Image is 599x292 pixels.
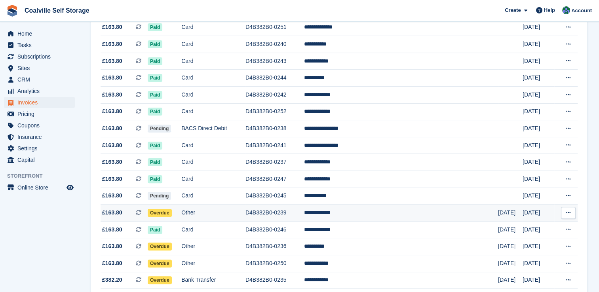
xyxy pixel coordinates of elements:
td: Other [181,255,245,272]
span: Help [544,6,555,14]
td: D4B382B0-0252 [245,103,304,120]
td: [DATE] [523,53,554,70]
a: menu [4,63,75,74]
td: Card [181,188,245,205]
span: Coupons [17,120,65,131]
td: D4B382B0-0242 [245,87,304,104]
span: Sites [17,63,65,74]
span: Online Store [17,182,65,193]
td: [DATE] [523,154,554,171]
span: Paid [148,158,162,166]
span: Overdue [148,276,172,284]
span: CRM [17,74,65,85]
td: Card [181,53,245,70]
td: D4B382B0-0238 [245,120,304,137]
td: [DATE] [523,120,554,137]
span: Account [571,7,592,15]
td: Bank Transfer [181,272,245,289]
span: £163.80 [102,124,122,133]
a: menu [4,85,75,97]
a: menu [4,131,75,142]
td: Card [181,154,245,171]
span: Pending [148,125,171,133]
td: D4B382B0-0239 [245,205,304,222]
a: menu [4,97,75,108]
span: £163.80 [102,23,122,31]
span: £163.80 [102,141,122,150]
span: £163.80 [102,57,122,65]
span: Paid [148,91,162,99]
td: Card [181,19,245,36]
span: £163.80 [102,40,122,48]
td: D4B382B0-0244 [245,70,304,87]
td: [DATE] [523,272,554,289]
td: [DATE] [498,255,523,272]
span: £382.20 [102,276,122,284]
span: Paid [148,226,162,234]
td: D4B382B0-0235 [245,272,304,289]
span: Analytics [17,85,65,97]
span: £163.80 [102,158,122,166]
span: Paid [148,40,162,48]
td: Other [181,205,245,222]
td: [DATE] [523,188,554,205]
td: [DATE] [523,221,554,238]
td: Card [181,36,245,53]
span: Paid [148,57,162,65]
td: [DATE] [498,272,523,289]
span: Paid [148,74,162,82]
td: [DATE] [523,238,554,255]
a: menu [4,143,75,154]
td: Card [181,221,245,238]
a: menu [4,51,75,62]
a: menu [4,28,75,39]
td: Other [181,238,245,255]
a: Coalville Self Storage [21,4,93,17]
td: [DATE] [498,205,523,222]
td: [DATE] [523,103,554,120]
span: £163.80 [102,74,122,82]
td: D4B382B0-0250 [245,255,304,272]
td: [DATE] [523,137,554,154]
span: Paid [148,23,162,31]
span: Overdue [148,243,172,250]
span: Create [505,6,521,14]
td: [DATE] [523,19,554,36]
span: £163.80 [102,259,122,267]
span: Tasks [17,40,65,51]
a: menu [4,74,75,85]
td: Card [181,171,245,188]
span: Capital [17,154,65,165]
span: Storefront [7,172,79,180]
span: £163.80 [102,175,122,183]
td: [DATE] [523,36,554,53]
span: Subscriptions [17,51,65,62]
td: [DATE] [523,255,554,272]
img: stora-icon-8386f47178a22dfd0bd8f6a31ec36ba5ce8667c1dd55bd0f319d3a0aa187defe.svg [6,5,18,17]
span: Insurance [17,131,65,142]
span: Pending [148,192,171,200]
td: D4B382B0-0251 [245,19,304,36]
span: Home [17,28,65,39]
td: D4B382B0-0241 [245,137,304,154]
td: Card [181,70,245,87]
a: menu [4,40,75,51]
span: Paid [148,108,162,116]
td: Card [181,87,245,104]
a: menu [4,120,75,131]
a: menu [4,108,75,119]
a: menu [4,154,75,165]
td: [DATE] [523,87,554,104]
span: Settings [17,143,65,154]
span: Paid [148,175,162,183]
span: £163.80 [102,107,122,116]
span: £163.80 [102,192,122,200]
a: menu [4,182,75,193]
span: Paid [148,142,162,150]
span: £163.80 [102,226,122,234]
td: D4B382B0-0236 [245,238,304,255]
span: Invoices [17,97,65,108]
td: BACS Direct Debit [181,120,245,137]
span: Overdue [148,260,172,267]
td: D4B382B0-0247 [245,171,304,188]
